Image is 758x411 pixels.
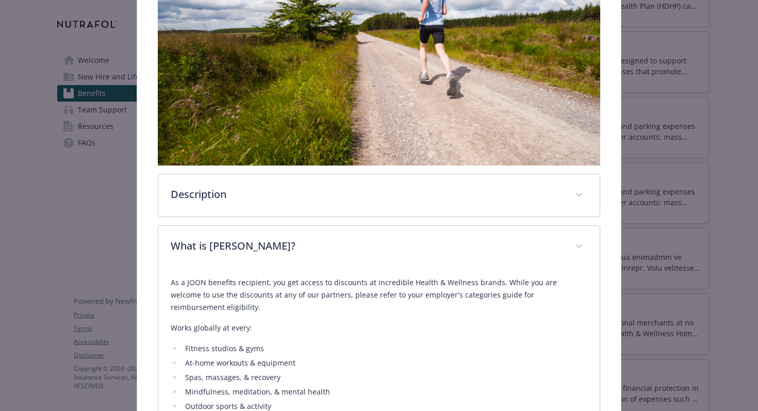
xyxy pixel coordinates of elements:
[171,187,563,202] p: Description
[171,322,588,334] p: Works globally at every:
[171,276,588,314] p: As a JOON benefits recipient, you get access to discounts at incredible Health & Wellness brands....
[158,226,600,268] div: What is [PERSON_NAME]?
[182,386,588,398] li: Mindfulness, meditation, & mental health
[182,342,588,355] li: Fitness studios & gyms
[182,371,588,384] li: Spas, massages, & recovery
[182,357,588,369] li: At-home workouts & equipment
[171,238,563,254] p: What is [PERSON_NAME]?
[158,174,600,217] div: Description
